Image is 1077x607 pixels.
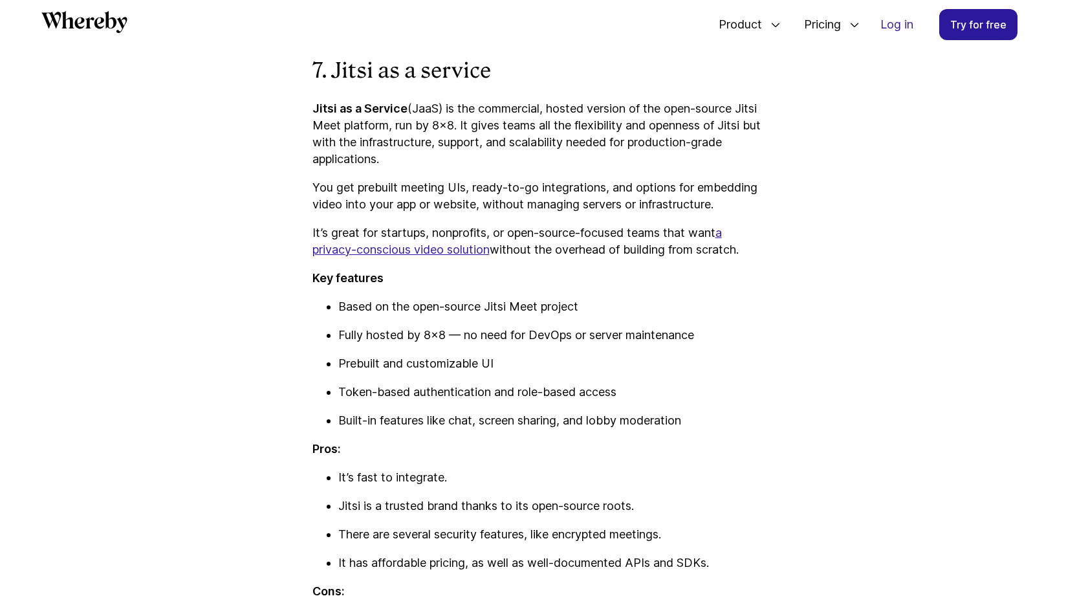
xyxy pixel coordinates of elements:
strong: Pros: [312,442,341,456]
p: Built-in features like chat, screen sharing, and lobby moderation [338,412,765,429]
strong: Key features [312,271,384,285]
a: Log in [870,10,924,39]
a: a privacy-conscious video solution [312,226,722,256]
a: Try for free [939,9,1017,40]
p: Jitsi is a trusted brand thanks to its open-source roots. [338,498,765,514]
p: (JaaS) is the commercial, hosted version of the open-source Jitsi Meet platform, run by 8x8. It g... [312,100,765,168]
p: It has affordable pricing, as well as well-documented APIs and SDKs. [338,555,765,571]
p: It’s great for startups, nonprofits, or open-source-focused teams that want without the overhead ... [312,225,765,258]
p: There are several security features, like encrypted meetings. [338,526,765,543]
p: Based on the open-source Jitsi Meet project [338,298,765,315]
strong: 7. Jitsi as a service [312,58,491,83]
p: You get prebuilt meeting UIs, ready-to-go integrations, and options for embedding video into your... [312,179,765,213]
svg: Whereby [41,11,127,33]
p: Token-based authentication and role-based access [338,384,765,401]
p: It’s fast to integrate. [338,469,765,486]
span: Pricing [791,3,844,46]
strong: Jitsi as a Service [312,102,408,115]
p: Fully hosted by 8x8 — no need for DevOps or server maintenance [338,327,765,344]
a: Whereby [41,11,127,38]
span: Product [706,3,765,46]
p: Prebuilt and customizable UI [338,355,765,372]
strong: Cons: [312,584,345,598]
